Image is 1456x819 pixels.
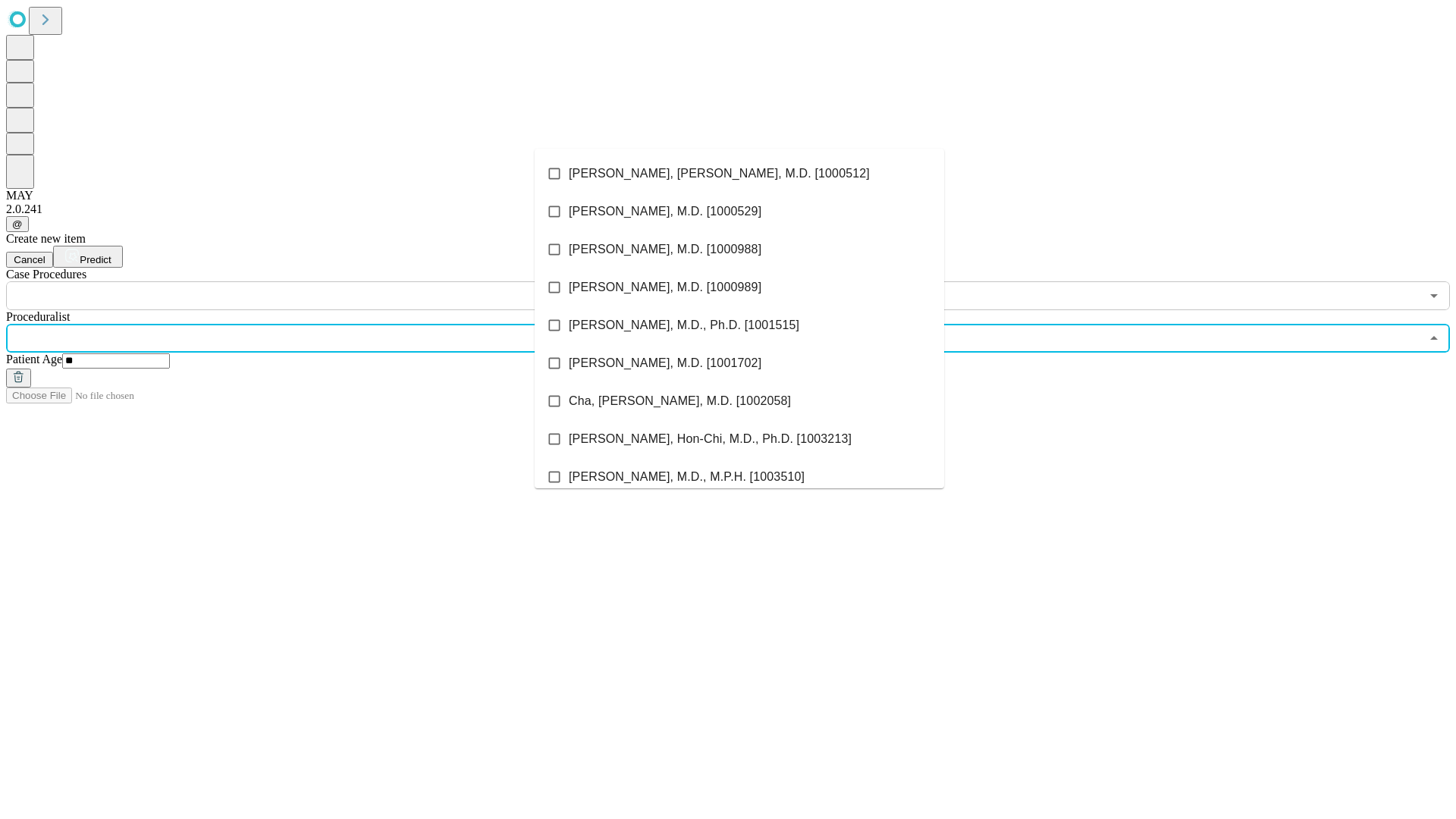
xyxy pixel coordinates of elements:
[569,278,761,297] span: [PERSON_NAME], M.D. [1000989]
[14,254,45,265] span: Cancel
[1423,285,1445,306] button: Open
[6,189,1450,202] div: MAY
[6,268,86,281] span: Scheduled Procedure
[569,354,761,372] span: [PERSON_NAME], M.D. [1001702]
[53,246,123,268] button: Predict
[569,202,761,221] span: [PERSON_NAME], M.D. [1000529]
[569,392,791,410] span: Cha, [PERSON_NAME], M.D. [1002058]
[6,252,53,268] button: Cancel
[569,165,870,183] span: [PERSON_NAME], [PERSON_NAME], M.D. [1000512]
[6,202,1450,216] div: 2.0.241
[569,240,761,259] span: [PERSON_NAME], M.D. [1000988]
[80,254,111,265] span: Predict
[1423,328,1445,349] button: Close
[6,216,29,232] button: @
[569,468,805,486] span: [PERSON_NAME], M.D., M.P.H. [1003510]
[12,218,23,230] span: @
[569,316,799,334] span: [PERSON_NAME], M.D., Ph.D. [1001515]
[6,232,86,245] span: Create new item
[6,353,62,366] span: Patient Age
[6,310,70,323] span: Proceduralist
[569,430,852,448] span: [PERSON_NAME], Hon-Chi, M.D., Ph.D. [1003213]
